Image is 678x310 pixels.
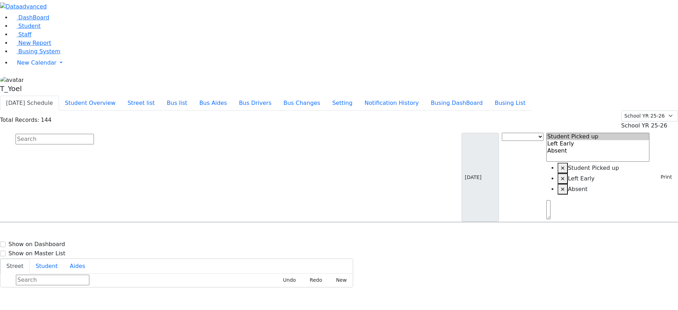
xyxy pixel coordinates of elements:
[358,96,425,111] button: Notification History
[30,259,64,274] button: Student
[18,14,49,21] span: DashBoard
[11,14,49,21] a: DashBoard
[41,117,52,123] span: 144
[59,96,121,111] button: Student Overview
[18,48,60,55] span: Busing System
[621,122,667,129] span: School YR 25-26
[0,274,353,287] div: Street
[547,133,649,140] option: Student Picked up
[652,172,675,183] button: Print
[558,184,568,195] button: Remove item
[560,165,565,171] span: ×
[233,96,278,111] button: Bus Drivers
[568,165,619,171] span: Student Picked up
[558,184,650,195] li: Absent
[547,140,649,147] option: Left Early
[64,259,91,274] button: Aides
[560,186,565,192] span: ×
[558,173,650,184] li: Left Early
[161,96,193,111] button: Bus list
[489,96,531,111] button: Busing List
[11,23,41,29] a: Student
[302,275,325,286] button: Redo
[278,96,326,111] button: Bus Changes
[17,59,56,66] span: New Calendar
[621,111,678,121] select: Default select example
[11,56,678,70] a: New Calendar
[558,173,568,184] button: Remove item
[8,240,65,249] label: Show on Dashboard
[18,40,51,46] span: New Report
[546,200,551,219] textarea: Search
[11,40,51,46] a: New Report
[11,48,60,55] a: Busing System
[121,96,161,111] button: Street list
[425,96,489,111] button: Busing DashBoard
[11,31,31,38] a: Staff
[328,275,350,286] button: New
[193,96,233,111] button: Bus Aides
[275,275,299,286] button: Undo
[568,175,595,182] span: Left Early
[326,96,358,111] button: Setting
[568,186,588,192] span: Absent
[547,147,649,154] option: Absent
[558,163,650,173] li: Student Picked up
[16,134,94,144] input: Search
[18,31,31,38] span: Staff
[18,23,41,29] span: Student
[560,175,565,182] span: ×
[8,249,65,258] label: Show on Master List
[16,275,89,285] input: Search
[0,259,30,274] button: Street
[558,163,568,173] button: Remove item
